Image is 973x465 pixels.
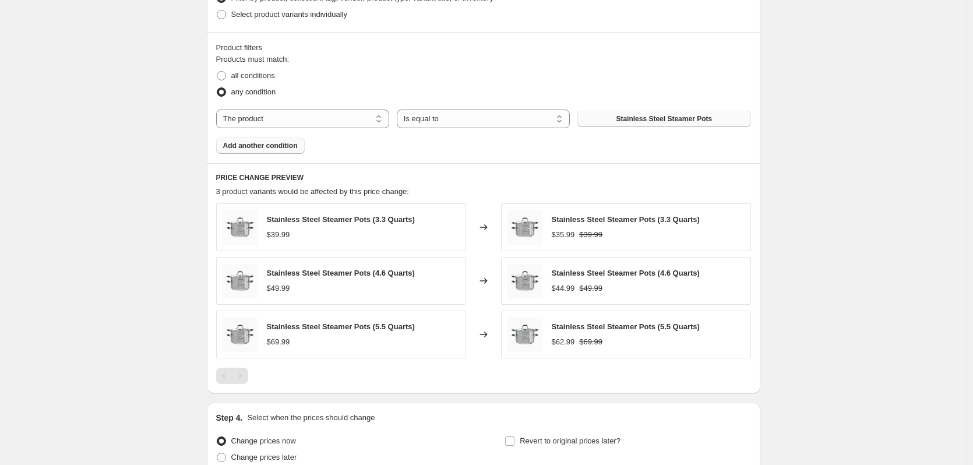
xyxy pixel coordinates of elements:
span: Products must match: [216,55,290,64]
span: Change prices later [231,453,297,462]
strike: $39.99 [579,229,602,241]
h6: PRICE CHANGE PREVIEW [216,173,751,182]
div: $62.99 [552,336,575,348]
span: Revert to original prices later? [520,436,621,445]
h2: Step 4. [216,412,243,424]
span: Add another condition [223,141,298,150]
span: Stainless Steel Steamer Pots (5.5 Quarts) [267,322,415,331]
p: Select when the prices should change [247,412,375,424]
span: Stainless Steel Steamer Pots (4.6 Quarts) [267,269,415,277]
span: Stainless Steel Steamer Pots (5.5 Quarts) [552,322,700,331]
span: 3 product variants would be affected by this price change: [216,187,409,196]
img: Stainless_Steel_Steamer_Pots_01_b71f68e7-a7ea-4dd0-a509-5b19c2879dc5_80x.jpg [507,210,542,245]
span: Stainless Steel Steamer Pots [616,114,712,124]
div: $49.99 [267,283,290,294]
nav: Pagination [216,368,248,384]
span: Stainless Steel Steamer Pots (3.3 Quarts) [552,215,700,224]
div: $35.99 [552,229,575,241]
div: $44.99 [552,283,575,294]
strike: $69.99 [579,336,602,348]
button: Add another condition [216,138,305,154]
div: Product filters [216,42,751,54]
button: Stainless Steel Steamer Pots [577,111,750,127]
img: Stainless_Steel_Steamer_Pots_01_b71f68e7-a7ea-4dd0-a509-5b19c2879dc5_80x.jpg [223,210,258,245]
strike: $49.99 [579,283,602,294]
img: Stainless_Steel_Steamer_Pots_01_b71f68e7-a7ea-4dd0-a509-5b19c2879dc5_80x.jpg [223,317,258,352]
span: all conditions [231,71,275,80]
span: Stainless Steel Steamer Pots (3.3 Quarts) [267,215,415,224]
img: Stainless_Steel_Steamer_Pots_01_b71f68e7-a7ea-4dd0-a509-5b19c2879dc5_80x.jpg [223,263,258,298]
span: Select product variants individually [231,10,347,19]
span: any condition [231,87,276,96]
div: $39.99 [267,229,290,241]
span: Change prices now [231,436,296,445]
img: Stainless_Steel_Steamer_Pots_01_b71f68e7-a7ea-4dd0-a509-5b19c2879dc5_80x.jpg [507,263,542,298]
span: Stainless Steel Steamer Pots (4.6 Quarts) [552,269,700,277]
img: Stainless_Steel_Steamer_Pots_01_b71f68e7-a7ea-4dd0-a509-5b19c2879dc5_80x.jpg [507,317,542,352]
div: $69.99 [267,336,290,348]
